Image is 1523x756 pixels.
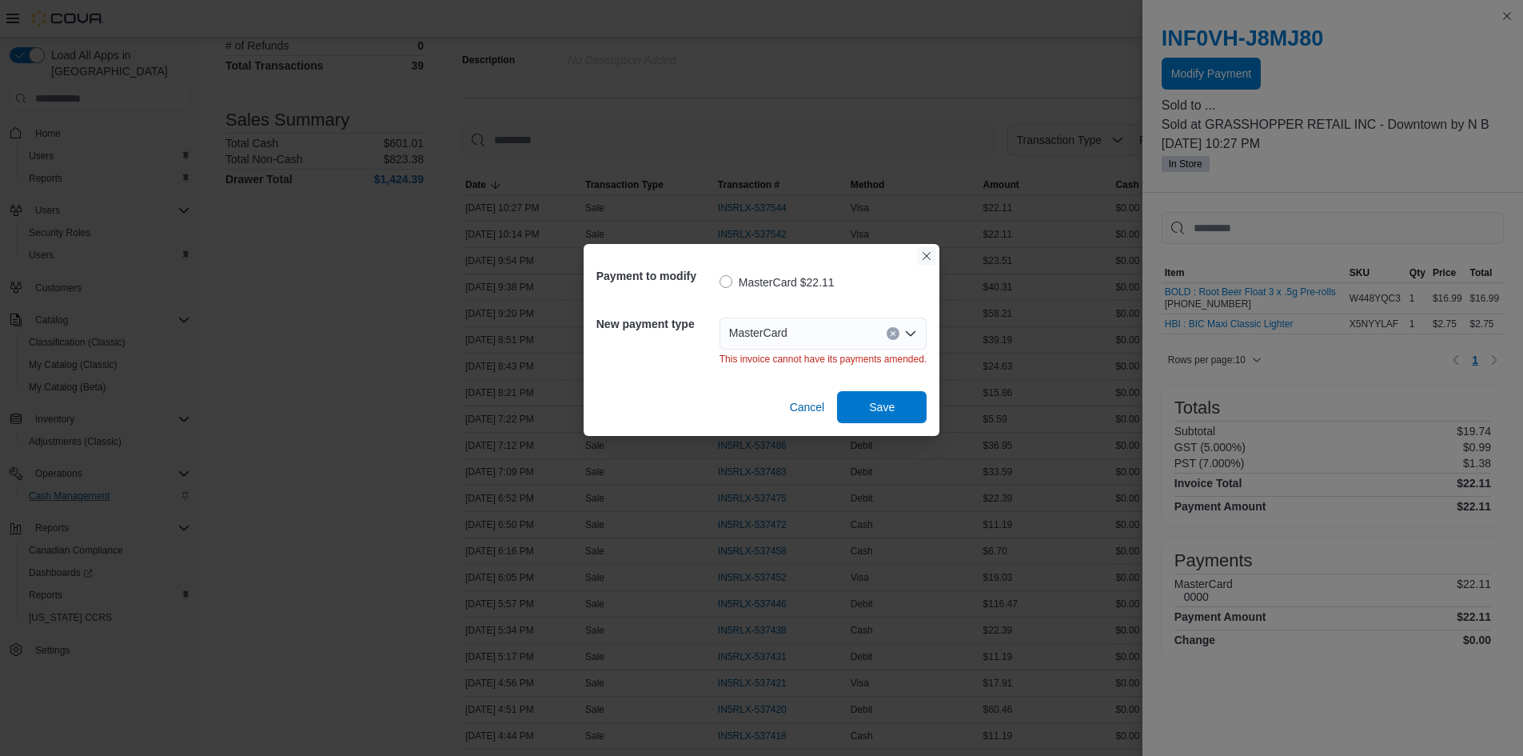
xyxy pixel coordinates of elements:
span: Save [869,399,895,415]
button: Save [837,391,927,423]
h5: New payment type [596,308,716,340]
h5: Payment to modify [596,260,716,292]
label: MasterCard $22.11 [720,273,835,292]
input: Accessible screen reader label [794,324,795,343]
button: Clear input [887,327,899,340]
button: Cancel [783,391,831,423]
button: Open list of options [904,327,917,340]
button: Closes this modal window [917,246,936,266]
div: This invoice cannot have its payments amended. [720,350,927,366]
span: MasterCard [729,323,787,342]
span: Cancel [790,399,825,415]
